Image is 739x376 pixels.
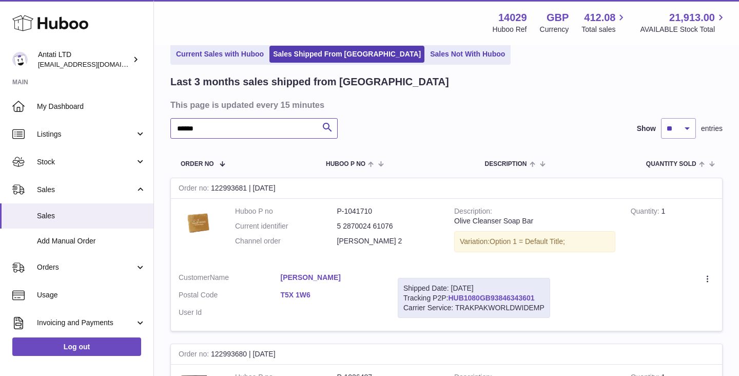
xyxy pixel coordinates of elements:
span: entries [701,124,723,134]
a: 412.08 Total sales [581,11,627,34]
span: Invoicing and Payments [37,318,135,328]
dt: Name [179,273,281,285]
a: Log out [12,337,141,356]
div: 122993680 | [DATE] [171,344,722,365]
span: Option 1 = Default Title; [490,237,565,246]
a: [PERSON_NAME] [281,273,383,283]
dd: 5 2870024 61076 [337,221,439,231]
td: 1 [623,199,722,265]
a: 21,913.00 AVAILABLE Stock Total [640,11,727,34]
h2: Last 3 months sales shipped from [GEOGRAPHIC_DATA] [170,75,449,89]
dt: Current identifier [235,221,337,231]
dt: Huboo P no [235,206,337,216]
dd: P-1041710 [337,206,439,216]
a: T5X 1W6 [281,290,383,300]
strong: Order no [179,350,211,361]
div: 122993681 | [DATE] [171,178,722,199]
h3: This page is updated every 15 minutes [170,99,720,110]
span: [EMAIL_ADDRESS][DOMAIN_NAME] [38,60,151,68]
strong: Description [454,207,492,218]
span: Sales [37,211,146,221]
div: Tracking P2P: [398,278,550,318]
span: Orders [37,262,135,272]
span: AVAILABLE Stock Total [640,25,727,34]
span: Listings [37,129,135,139]
a: Sales Not With Huboo [426,46,509,63]
a: Sales Shipped From [GEOGRAPHIC_DATA] [269,46,424,63]
div: Currency [540,25,569,34]
strong: GBP [547,11,569,25]
span: Sales [37,185,135,195]
dt: User Id [179,308,281,317]
a: HUB1080GB93846343601 [448,294,534,302]
div: Variation: [454,231,615,252]
span: Description [484,161,527,167]
div: Shipped Date: [DATE] [403,284,544,293]
img: barsoap.png [179,206,220,240]
span: 21,913.00 [669,11,715,25]
span: Huboo P no [326,161,365,167]
dt: Postal Code [179,290,281,303]
img: toufic@antatiskin.com [12,52,28,67]
span: My Dashboard [37,102,146,111]
span: Quantity Sold [646,161,696,167]
span: Total sales [581,25,627,34]
strong: Order no [179,184,211,195]
dt: Channel order [235,236,337,246]
div: Olive Cleanser Soap Bar [454,216,615,226]
dd: [PERSON_NAME] 2 [337,236,439,246]
span: 412.08 [584,11,615,25]
span: Usage [37,290,146,300]
span: Customer [179,273,210,281]
strong: 14029 [498,11,527,25]
div: Antati LTD [38,50,130,69]
label: Show [637,124,656,134]
strong: Quantity [631,207,662,218]
a: Current Sales with Huboo [172,46,267,63]
div: Carrier Service: TRAKPAKWORLDWIDEMP [403,303,544,313]
span: Stock [37,157,135,167]
span: Order No [181,161,214,167]
span: Add Manual Order [37,236,146,246]
div: Huboo Ref [493,25,527,34]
